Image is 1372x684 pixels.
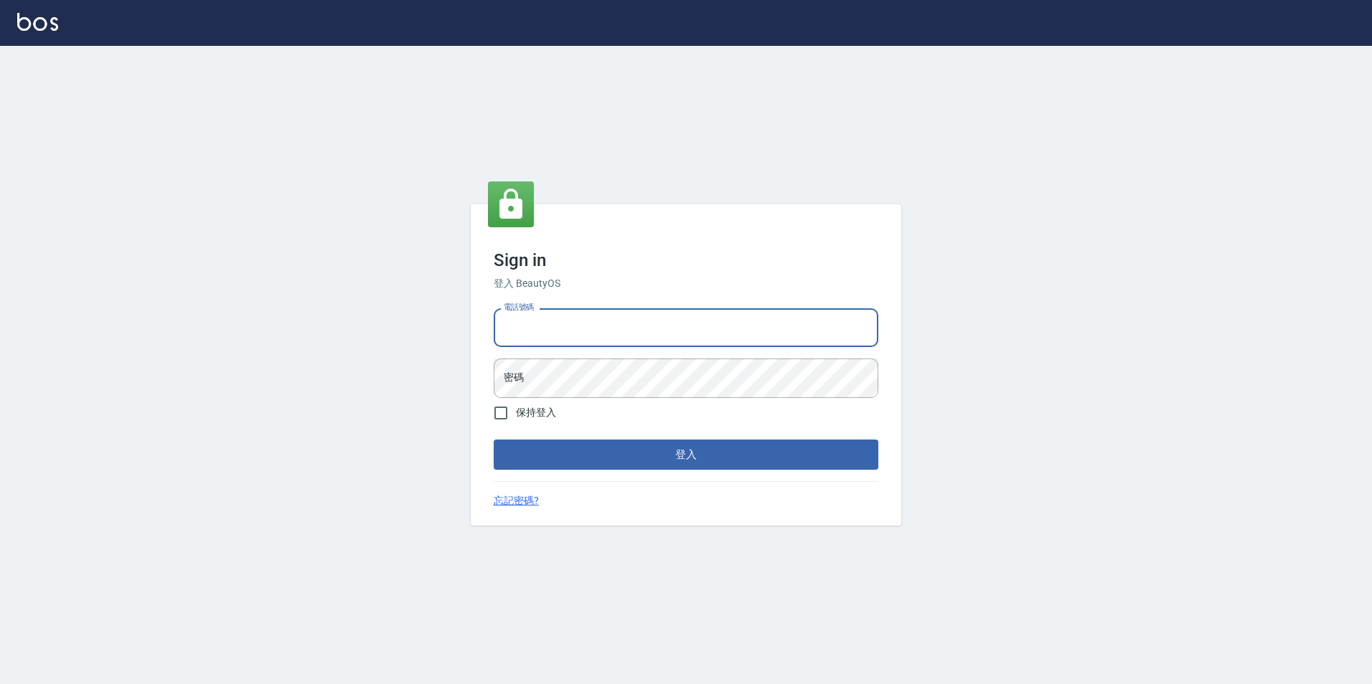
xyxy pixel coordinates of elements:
[516,405,556,420] span: 保持登入
[17,13,58,31] img: Logo
[494,250,878,270] h3: Sign in
[494,440,878,470] button: 登入
[494,276,878,291] h6: 登入 BeautyOS
[494,493,539,508] a: 忘記密碼?
[504,302,534,313] label: 電話號碼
